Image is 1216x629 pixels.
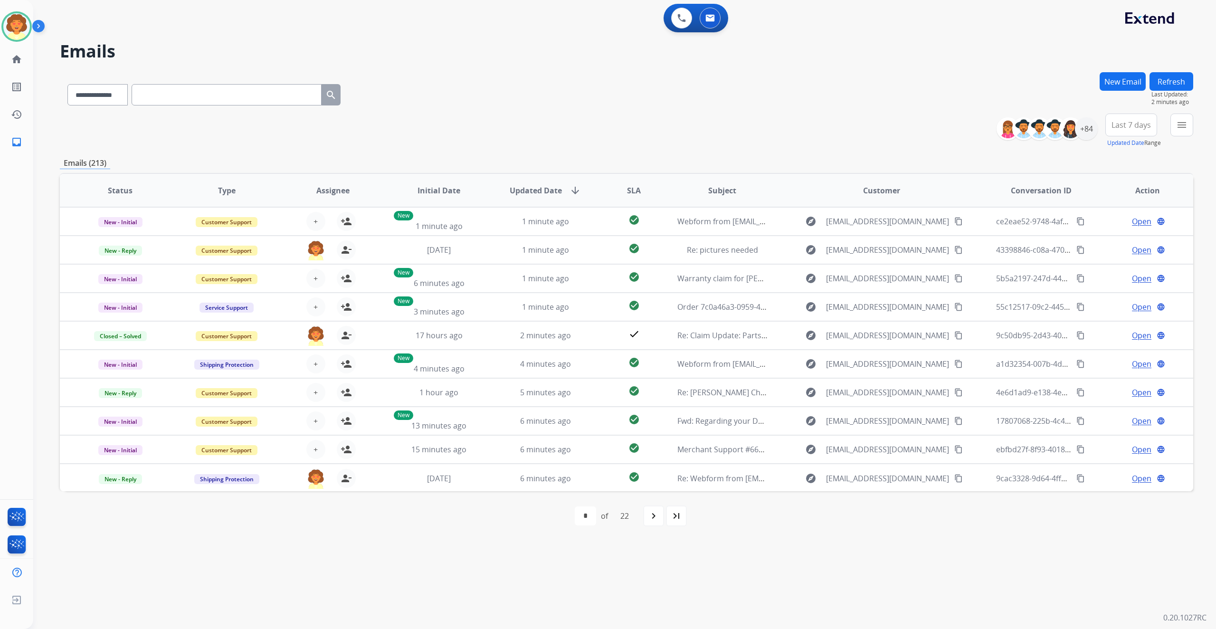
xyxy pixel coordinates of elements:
[11,54,22,65] mat-icon: home
[628,243,640,254] mat-icon: check_circle
[414,278,465,288] span: 6 minutes ago
[98,445,142,455] span: New - Initial
[954,474,963,483] mat-icon: content_copy
[996,416,1141,426] span: 17807068-225b-4c47-b74d-05360c855e2f
[826,216,949,227] span: [EMAIL_ADDRESS][DOMAIN_NAME]
[805,244,817,256] mat-icon: explore
[996,330,1143,341] span: 9c50db95-2d43-40e0-9402-011c6d0949e4
[628,214,640,226] mat-icon: check_circle
[313,358,318,370] span: +
[826,273,949,284] span: [EMAIL_ADDRESS][DOMAIN_NAME]
[313,415,318,427] span: +
[805,415,817,427] mat-icon: explore
[996,302,1142,312] span: 55c12517-09c2-4454-8b50-e320ebc00581
[341,415,352,427] mat-icon: person_add
[341,216,352,227] mat-icon: person_add
[3,13,30,40] img: avatar
[1157,388,1165,397] mat-icon: language
[677,473,905,484] span: Re: Webform from [EMAIL_ADDRESS][DOMAIN_NAME] on [DATE]
[510,185,562,196] span: Updated Date
[394,410,413,420] p: New
[1132,330,1151,341] span: Open
[98,417,142,427] span: New - Initial
[341,473,352,484] mat-icon: person_remove
[826,301,949,313] span: [EMAIL_ADDRESS][DOMAIN_NAME]
[313,387,318,398] span: +
[677,444,947,455] span: Merchant Support #660213: How would you rate the support you received?
[1157,474,1165,483] mat-icon: language
[306,269,325,288] button: +
[394,268,413,277] p: New
[196,388,257,398] span: Customer Support
[98,360,142,370] span: New - Initial
[11,109,22,120] mat-icon: history
[1076,474,1085,483] mat-icon: content_copy
[411,420,466,431] span: 13 minutes ago
[1107,139,1144,147] button: Updated Date
[1076,246,1085,254] mat-icon: content_copy
[1157,246,1165,254] mat-icon: language
[1132,473,1151,484] span: Open
[520,330,571,341] span: 2 minutes ago
[341,244,352,256] mat-icon: person_remove
[341,273,352,284] mat-icon: person_add
[628,271,640,283] mat-icon: check_circle
[522,216,569,227] span: 1 minute ago
[1157,274,1165,283] mat-icon: language
[60,42,1193,61] h2: Emails
[99,246,142,256] span: New - Reply
[996,245,1143,255] span: 43398846-c08a-4708-bd8d-98360186ca00
[627,185,641,196] span: SLA
[313,444,318,455] span: +
[996,473,1138,484] span: 9cac3328-9d64-4ff7-8749-9b2ad3afbcd1
[687,245,758,255] span: Re: pictures needed
[628,414,640,425] mat-icon: check_circle
[306,469,325,489] img: agent-avatar
[196,274,257,284] span: Customer Support
[805,273,817,284] mat-icon: explore
[194,474,259,484] span: Shipping Protection
[1011,185,1072,196] span: Conversation ID
[94,331,147,341] span: Closed – Solved
[805,473,817,484] mat-icon: explore
[677,273,805,284] span: Warranty claim for [PERSON_NAME]
[1076,274,1085,283] mat-icon: content_copy
[418,185,460,196] span: Initial Date
[306,212,325,231] button: +
[1132,244,1151,256] span: Open
[196,417,257,427] span: Customer Support
[1151,91,1193,98] span: Last Updated:
[648,510,659,522] mat-icon: navigate_next
[1132,387,1151,398] span: Open
[306,440,325,459] button: +
[416,221,463,231] span: 1 minute ago
[1157,360,1165,368] mat-icon: language
[313,216,318,227] span: +
[1075,117,1098,140] div: +84
[394,211,413,220] p: New
[996,216,1139,227] span: ce2eae52-9748-4af1-831d-b15fec067eb9
[996,444,1139,455] span: ebfbd27f-8f93-4018-83b6-9428624e5516
[1157,331,1165,340] mat-icon: language
[99,474,142,484] span: New - Reply
[677,387,770,398] span: Re: [PERSON_NAME] Chair
[522,302,569,312] span: 1 minute ago
[996,387,1142,398] span: 4e6d1ad9-e138-4e16-8682-f16198d5a8da
[671,510,682,522] mat-icon: last_page
[1149,72,1193,91] button: Refresh
[628,471,640,483] mat-icon: check_circle
[677,302,844,312] span: Order 7c0a46a3-0959-4870-ba42-ee8f557d4a3f
[427,473,451,484] span: [DATE]
[416,330,463,341] span: 17 hours ago
[60,157,110,169] p: Emails (213)
[520,416,571,426] span: 6 minutes ago
[1100,72,1146,91] button: New Email
[108,185,133,196] span: Status
[341,358,352,370] mat-icon: person_add
[826,415,949,427] span: [EMAIL_ADDRESS][DOMAIN_NAME]
[98,274,142,284] span: New - Initial
[1076,303,1085,311] mat-icon: content_copy
[522,245,569,255] span: 1 minute ago
[628,385,640,397] mat-icon: check_circle
[1132,358,1151,370] span: Open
